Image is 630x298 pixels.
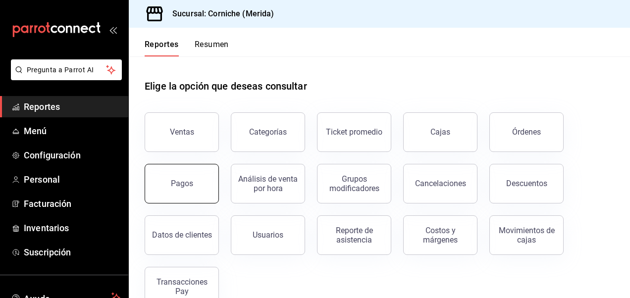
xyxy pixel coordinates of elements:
span: Menú [24,124,120,138]
button: Usuarios [231,215,305,255]
h3: Sucursal: Corniche (Merida) [164,8,274,20]
div: Reporte de asistencia [323,226,385,245]
div: Ticket promedio [326,127,382,137]
div: Pagos [171,179,193,188]
button: Cancelaciones [403,164,477,203]
button: Grupos modificadores [317,164,391,203]
div: Transacciones Pay [151,277,212,296]
a: Cajas [403,112,477,152]
button: Reportes [145,40,179,56]
span: Pregunta a Parrot AI [27,65,106,75]
span: Suscripción [24,246,120,259]
div: Datos de clientes [152,230,212,240]
button: Descuentos [489,164,564,203]
span: Personal [24,173,120,186]
span: Configuración [24,149,120,162]
a: Pregunta a Parrot AI [7,72,122,82]
div: Usuarios [253,230,283,240]
div: Ventas [170,127,194,137]
div: Cancelaciones [415,179,466,188]
div: Análisis de venta por hora [237,174,299,193]
button: Movimientos de cajas [489,215,564,255]
button: Categorías [231,112,305,152]
button: Reporte de asistencia [317,215,391,255]
button: Resumen [195,40,229,56]
span: Inventarios [24,221,120,235]
button: Pregunta a Parrot AI [11,59,122,80]
div: Movimientos de cajas [496,226,557,245]
div: Grupos modificadores [323,174,385,193]
span: Reportes [24,100,120,113]
div: Órdenes [512,127,541,137]
button: Pagos [145,164,219,203]
h1: Elige la opción que deseas consultar [145,79,307,94]
button: Costos y márgenes [403,215,477,255]
button: Ticket promedio [317,112,391,152]
button: Análisis de venta por hora [231,164,305,203]
button: Datos de clientes [145,215,219,255]
span: Facturación [24,197,120,210]
button: Órdenes [489,112,564,152]
div: Descuentos [506,179,547,188]
button: open_drawer_menu [109,26,117,34]
button: Ventas [145,112,219,152]
div: Cajas [430,126,451,138]
div: Categorías [249,127,287,137]
div: navigation tabs [145,40,229,56]
div: Costos y márgenes [410,226,471,245]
